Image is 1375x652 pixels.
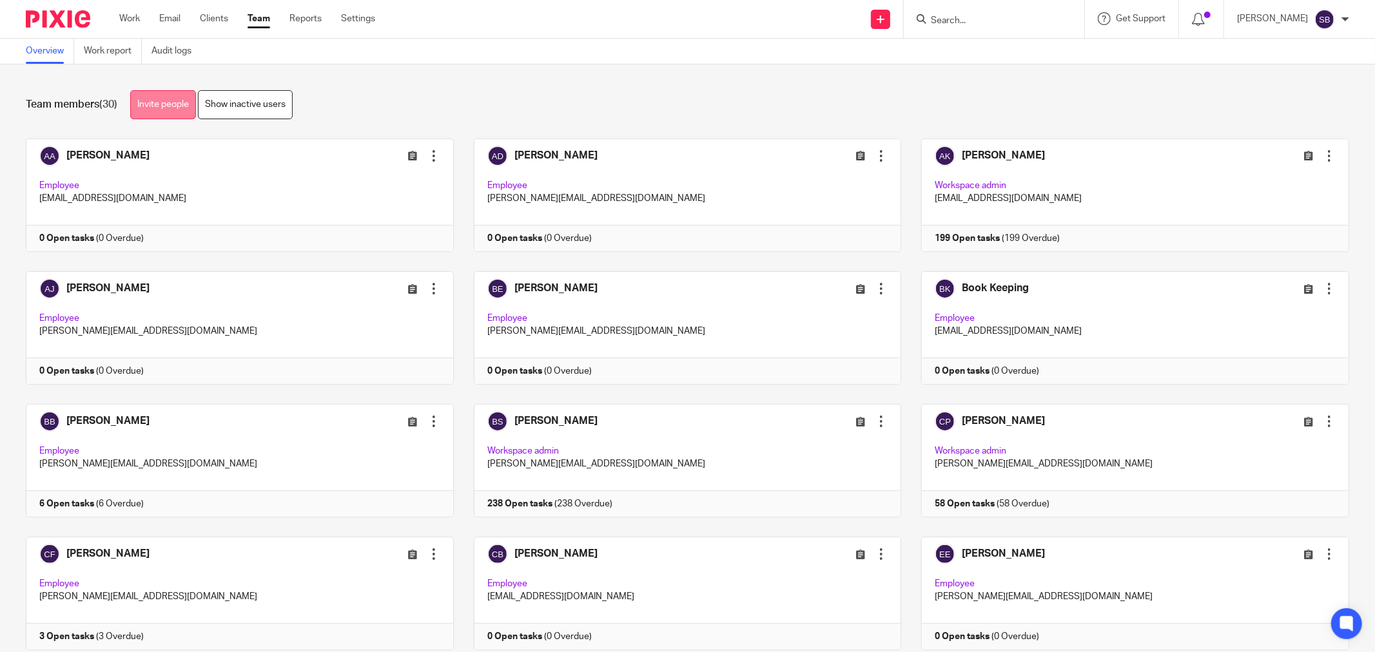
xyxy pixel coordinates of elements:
[26,39,74,64] a: Overview
[1314,9,1335,30] img: svg%3E
[248,12,270,25] a: Team
[200,12,228,25] a: Clients
[930,15,1046,27] input: Search
[99,99,117,110] span: (30)
[130,90,196,119] a: Invite people
[159,12,180,25] a: Email
[26,98,117,111] h1: Team members
[26,10,90,28] img: Pixie
[198,90,293,119] a: Show inactive users
[341,12,375,25] a: Settings
[1116,14,1165,23] span: Get Support
[119,12,140,25] a: Work
[84,39,142,64] a: Work report
[289,12,322,25] a: Reports
[151,39,201,64] a: Audit logs
[1237,12,1308,25] p: [PERSON_NAME]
